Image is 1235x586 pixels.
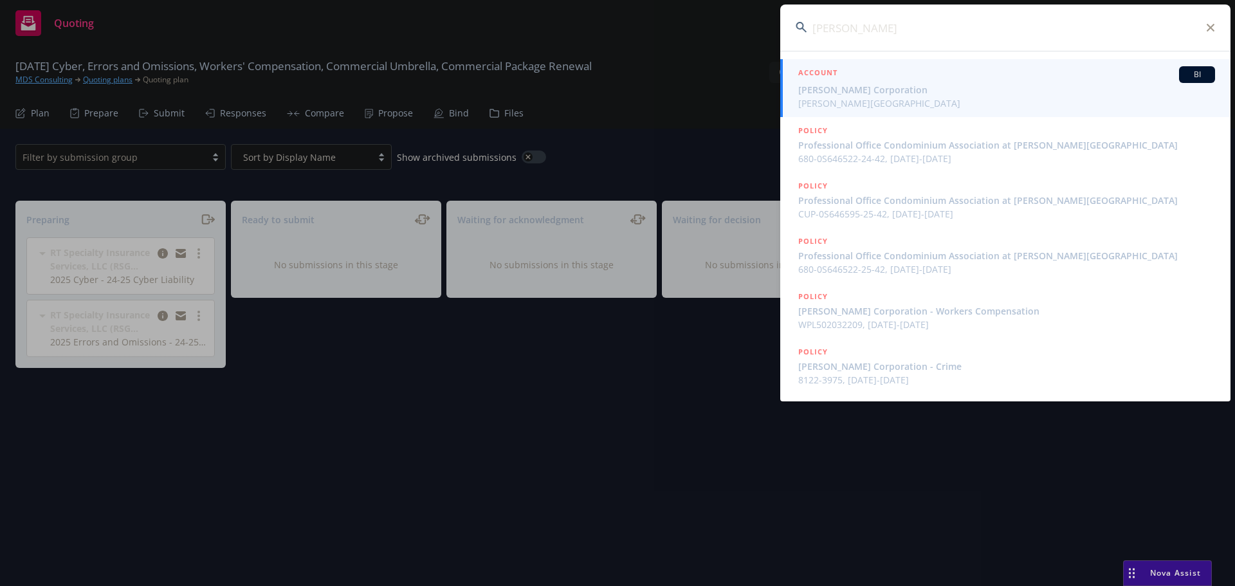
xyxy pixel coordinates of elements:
div: Drag to move [1124,561,1140,585]
h5: POLICY [798,235,828,248]
a: POLICY[PERSON_NAME] Corporation - Crime8122-3975, [DATE]-[DATE] [780,338,1230,394]
span: Nova Assist [1150,567,1201,578]
span: Professional Office Condominium Association at [PERSON_NAME][GEOGRAPHIC_DATA] [798,249,1215,262]
h5: ACCOUNT [798,66,837,82]
span: [PERSON_NAME] Corporation [798,83,1215,96]
a: POLICY[PERSON_NAME] Corporation - Workers CompensationWPL502032209, [DATE]-[DATE] [780,283,1230,338]
h5: POLICY [798,345,828,358]
h5: POLICY [798,124,828,137]
span: 680-0S646522-24-42, [DATE]-[DATE] [798,152,1215,165]
span: CUP-0S646595-25-42, [DATE]-[DATE] [798,207,1215,221]
span: 8122-3975, [DATE]-[DATE] [798,373,1215,387]
h5: POLICY [798,179,828,192]
span: [PERSON_NAME][GEOGRAPHIC_DATA] [798,96,1215,110]
span: Professional Office Condominium Association at [PERSON_NAME][GEOGRAPHIC_DATA] [798,138,1215,152]
a: POLICYProfessional Office Condominium Association at [PERSON_NAME][GEOGRAPHIC_DATA]680-0S646522-2... [780,228,1230,283]
span: BI [1184,69,1210,80]
span: Professional Office Condominium Association at [PERSON_NAME][GEOGRAPHIC_DATA] [798,194,1215,207]
a: POLICYProfessional Office Condominium Association at [PERSON_NAME][GEOGRAPHIC_DATA]CUP-0S646595-2... [780,172,1230,228]
span: 680-0S646522-25-42, [DATE]-[DATE] [798,262,1215,276]
a: POLICYProfessional Office Condominium Association at [PERSON_NAME][GEOGRAPHIC_DATA]680-0S646522-2... [780,117,1230,172]
span: [PERSON_NAME] Corporation - Workers Compensation [798,304,1215,318]
button: Nova Assist [1123,560,1212,586]
h5: POLICY [798,290,828,303]
span: WPL502032209, [DATE]-[DATE] [798,318,1215,331]
a: ACCOUNTBI[PERSON_NAME] Corporation[PERSON_NAME][GEOGRAPHIC_DATA] [780,59,1230,117]
input: Search... [780,5,1230,51]
span: [PERSON_NAME] Corporation - Crime [798,360,1215,373]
